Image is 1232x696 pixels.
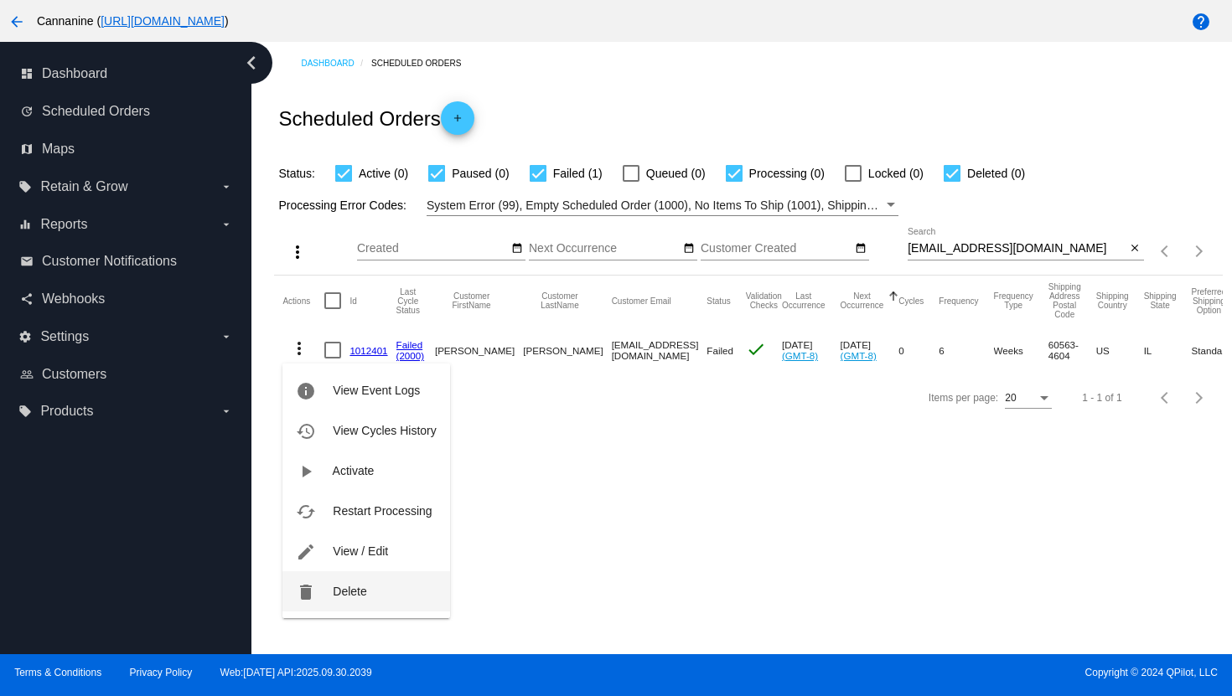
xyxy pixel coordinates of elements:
span: Restart Processing [333,504,432,518]
span: View Event Logs [333,384,420,397]
mat-icon: info [296,381,316,401]
mat-icon: delete [296,582,316,602]
span: Activate [333,464,375,477]
span: Delete [333,585,366,598]
mat-icon: edit [296,542,316,562]
mat-icon: cached [296,502,316,522]
mat-icon: history [296,421,316,441]
span: View / Edit [333,544,388,558]
mat-icon: play_arrow [296,461,316,482]
span: View Cycles History [333,424,436,437]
